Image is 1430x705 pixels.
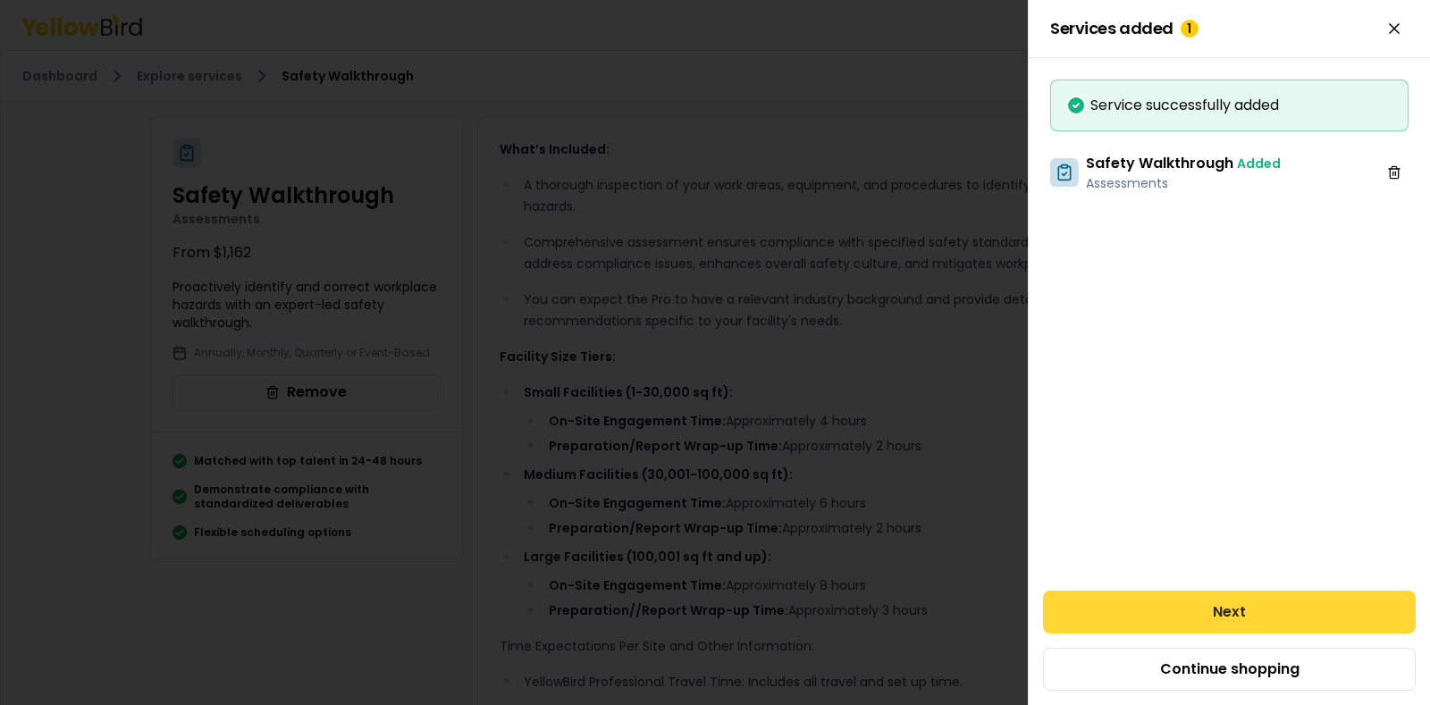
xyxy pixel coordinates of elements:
button: Close [1380,14,1409,43]
button: Continue shopping [1043,648,1416,691]
span: Added [1237,155,1281,172]
span: Services added [1050,20,1199,38]
h3: Safety Walkthrough [1086,153,1281,174]
button: Next [1043,591,1416,634]
div: 1 [1181,20,1199,38]
p: Assessments [1086,174,1281,192]
div: Service successfully added [1065,95,1393,116]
